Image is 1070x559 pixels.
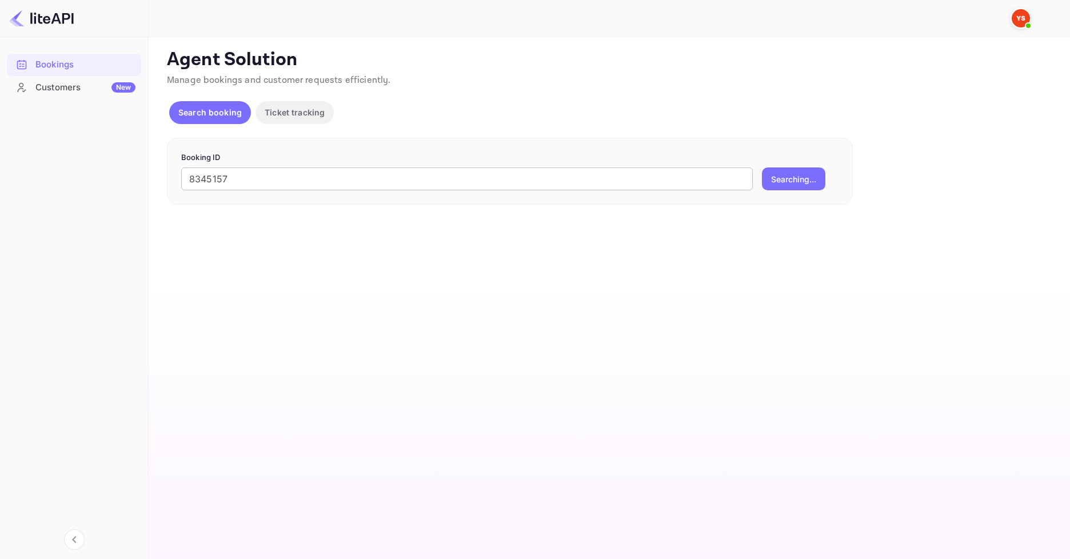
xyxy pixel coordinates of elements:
input: Enter Booking ID (e.g., 63782194) [181,167,753,190]
p: Booking ID [181,152,839,163]
img: Yandex Support [1012,9,1030,27]
div: Customers [35,81,135,94]
img: LiteAPI logo [9,9,74,27]
a: CustomersNew [7,77,141,98]
a: Bookings [7,54,141,75]
div: New [111,82,135,93]
div: Bookings [7,54,141,76]
div: Bookings [35,58,135,71]
button: Searching... [762,167,825,190]
p: Agent Solution [167,49,1049,71]
div: CustomersNew [7,77,141,99]
button: Collapse navigation [64,529,85,550]
span: Manage bookings and customer requests efficiently. [167,74,391,86]
p: Ticket tracking [265,106,325,118]
p: Search booking [178,106,242,118]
